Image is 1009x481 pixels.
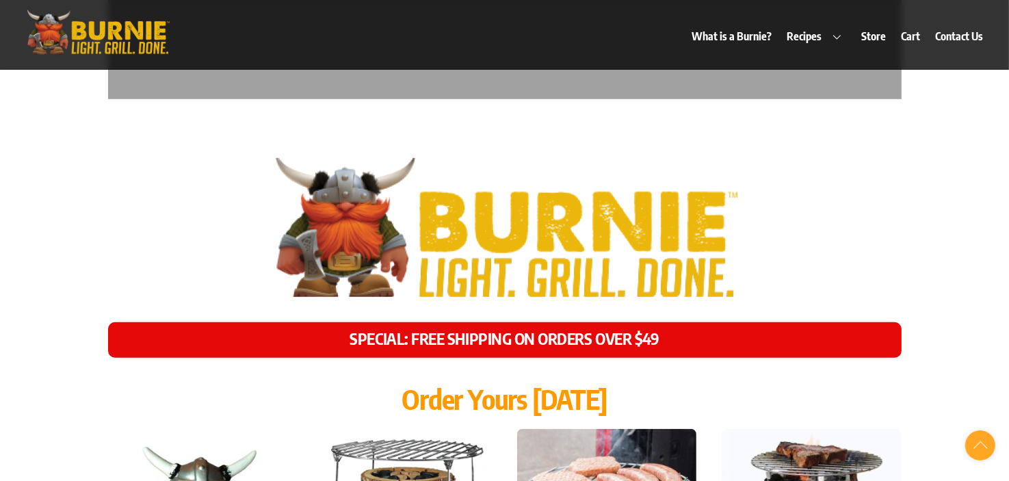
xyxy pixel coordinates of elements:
a: Burnie Grill [19,39,176,62]
a: Recipes [781,21,853,52]
img: burniegrill.com-logo-high-res-2020110_500px [19,7,176,58]
a: Cart [895,21,927,52]
span: Order Yours [DATE] [402,382,607,416]
span: SPECIAL: FREE SHIPPING ON ORDERS OVER $49 [350,328,659,348]
a: Contact Us [929,21,990,52]
a: What is a Burnie? [685,21,778,52]
a: Store [854,21,892,52]
img: burniegrill.com-logo-high-res-2020110_500px [249,158,760,297]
